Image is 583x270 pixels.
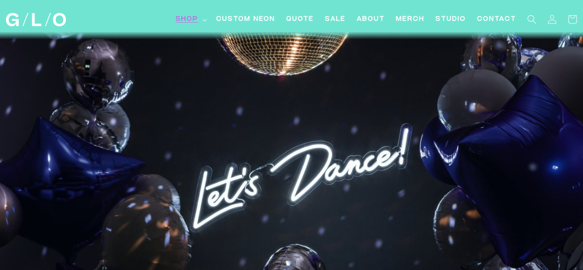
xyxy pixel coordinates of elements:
span: Contact [477,15,516,24]
span: SALE [325,15,346,24]
span: Shop [176,15,198,24]
a: Quote [281,9,319,30]
a: Studio [430,9,471,30]
span: About [357,15,385,24]
a: Custom Neon [211,9,281,30]
span: Merch [396,15,424,24]
a: Contact [471,9,522,30]
iframe: Chat Widget [537,226,583,270]
summary: Shop [170,9,211,30]
a: SALE [319,9,351,30]
span: Studio [436,15,466,24]
a: Merch [390,9,430,30]
span: Quote [286,15,314,24]
a: About [351,9,390,30]
img: GLO Studio [6,13,66,26]
summary: Search [522,9,542,30]
span: Custom Neon [216,15,275,24]
a: GLO Studio [2,10,69,30]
